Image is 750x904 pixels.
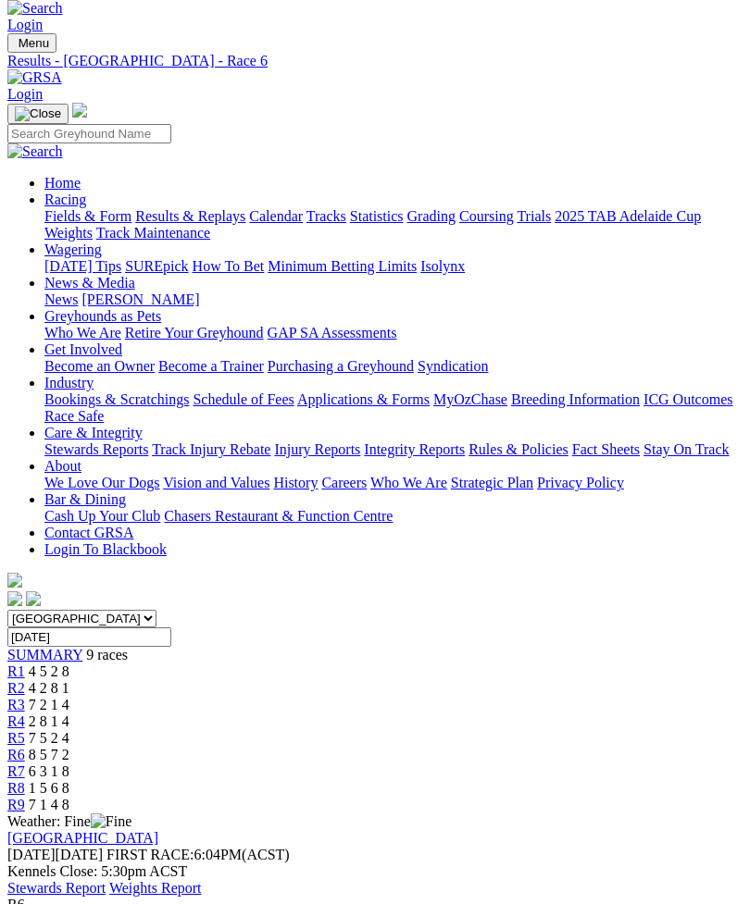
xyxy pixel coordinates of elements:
[158,358,264,374] a: Become a Trainer
[7,747,25,762] a: R6
[135,208,245,224] a: Results & Replays
[249,208,303,224] a: Calendar
[152,441,270,457] a: Track Injury Rebate
[268,358,414,374] a: Purchasing a Greyhound
[44,475,159,490] a: We Love Our Dogs
[44,475,743,491] div: About
[7,697,25,712] a: R3
[29,797,69,812] span: 7 1 4 8
[29,780,69,796] span: 1 5 6 8
[44,175,81,191] a: Home
[193,258,265,274] a: How To Bet
[44,491,126,507] a: Bar & Dining
[433,391,507,407] a: MyOzChase
[44,375,94,390] a: Industry
[44,208,131,224] a: Fields & Form
[268,258,417,274] a: Minimum Betting Limits
[7,780,25,796] span: R8
[370,475,447,490] a: Who We Are
[29,663,69,679] span: 4 5 2 8
[44,308,161,324] a: Greyhounds as Pets
[106,847,290,862] span: 6:04PM(ACST)
[418,358,488,374] a: Syndication
[44,358,155,374] a: Become an Owner
[7,663,25,679] span: R1
[7,86,43,102] a: Login
[29,747,69,762] span: 8 5 7 2
[44,291,743,308] div: News & Media
[273,475,318,490] a: History
[125,258,188,274] a: SUREpick
[44,258,121,274] a: [DATE] Tips
[350,208,404,224] a: Statistics
[44,391,743,425] div: Industry
[44,525,133,540] a: Contact GRSA
[306,208,346,224] a: Tracks
[420,258,465,274] a: Isolynx
[7,647,82,663] a: SUMMARY
[44,391,189,407] a: Bookings & Scratchings
[7,797,25,812] a: R9
[459,208,514,224] a: Coursing
[7,573,22,588] img: logo-grsa-white.png
[44,358,743,375] div: Get Involved
[321,475,367,490] a: Careers
[7,143,63,160] img: Search
[511,391,640,407] a: Breeding Information
[7,17,43,32] a: Login
[44,241,102,257] a: Wagering
[7,627,171,647] input: Select date
[469,441,569,457] a: Rules & Policies
[26,591,41,606] img: twitter.svg
[91,813,131,830] img: Fine
[7,763,25,779] a: R7
[7,713,25,729] span: R4
[44,508,160,524] a: Cash Up Your Club
[44,341,122,357] a: Get Involved
[44,291,78,307] a: News
[517,208,551,224] a: Trials
[7,680,25,696] a: R2
[44,225,93,241] a: Weights
[96,225,210,241] a: Track Maintenance
[15,106,61,121] img: Close
[44,541,167,557] a: Login To Blackbook
[44,441,743,458] div: Care & Integrity
[7,53,743,69] a: Results - [GEOGRAPHIC_DATA] - Race 6
[29,730,69,746] span: 7 5 2 4
[29,697,69,712] span: 7 2 1 4
[44,508,743,525] div: Bar & Dining
[29,763,69,779] span: 6 3 1 8
[44,325,121,341] a: Who We Are
[72,103,87,118] img: logo-grsa-white.png
[7,813,131,829] span: Weather: Fine
[29,680,69,696] span: 4 2 8 1
[274,441,360,457] a: Injury Reports
[81,291,199,307] a: [PERSON_NAME]
[7,104,69,124] button: Toggle navigation
[407,208,456,224] a: Grading
[193,391,294,407] a: Schedule of Fees
[44,425,143,440] a: Care & Integrity
[644,441,729,457] a: Stay On Track
[44,441,148,457] a: Stewards Reports
[29,713,69,729] span: 2 8 1 4
[44,325,743,341] div: Greyhounds as Pets
[7,69,62,86] img: GRSA
[109,880,202,896] a: Weights Report
[7,880,106,896] a: Stewards Report
[44,208,743,241] div: Racing
[7,847,56,862] span: [DATE]
[7,591,22,606] img: facebook.svg
[451,475,533,490] a: Strategic Plan
[7,730,25,746] a: R5
[125,325,264,341] a: Retire Your Greyhound
[163,475,269,490] a: Vision and Values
